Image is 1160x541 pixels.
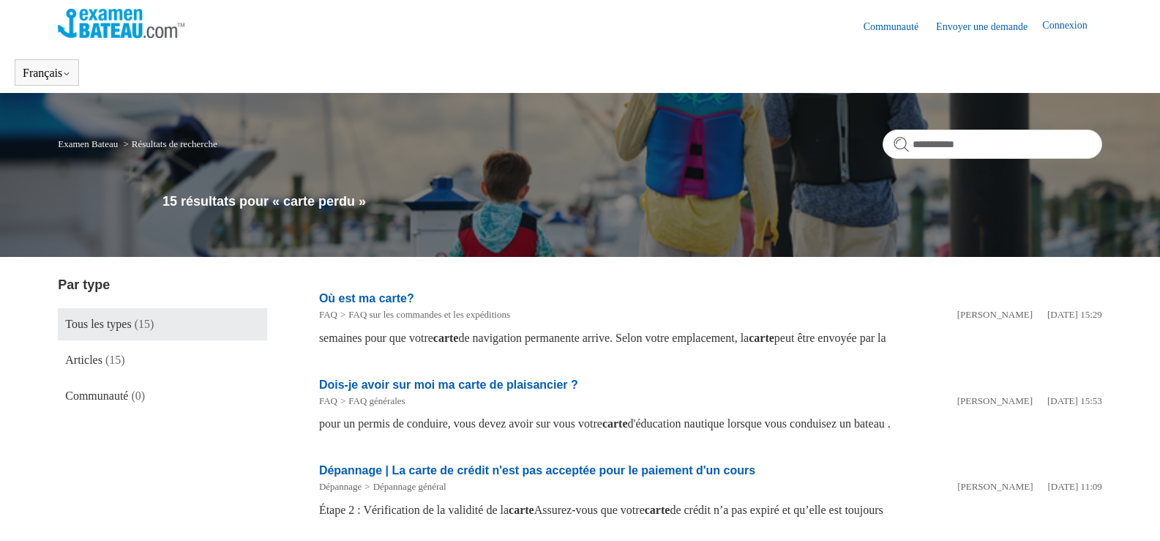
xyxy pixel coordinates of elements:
[749,332,774,344] em: carte
[58,138,120,149] li: Examen Bateau
[337,307,510,322] li: FAQ sur les commandes et les expéditions
[319,329,1102,347] div: semaines pour que votre de navigation permanente arrive. Selon votre emplacement, la peut être en...
[1047,395,1102,406] time: 07/05/2025 15:53
[602,417,628,430] em: carte
[1111,492,1149,530] div: Live chat
[319,415,1102,433] div: pour un permis de conduire, vous devez avoir sur vous votre d'éducation nautique lorsque vous con...
[883,130,1102,159] input: Rechercher
[65,318,131,330] span: Tous les types
[319,307,337,322] li: FAQ
[65,389,128,402] span: Communauté
[319,480,362,494] li: Dépannage
[1042,18,1101,35] a: Connexion
[645,504,670,516] em: carte
[135,318,154,330] span: (15)
[58,138,118,149] a: Examen Bateau
[337,394,405,408] li: FAQ générales
[433,332,459,344] em: carte
[1047,481,1101,492] time: 08/05/2025 11:09
[1047,309,1102,320] time: 07/05/2025 15:29
[373,481,446,492] a: Dépannage général
[58,9,184,38] img: Page d’accueil du Centre d’aide Examen Bateau
[957,307,1033,322] li: [PERSON_NAME]
[319,481,362,492] a: Dépannage
[58,344,266,376] a: Articles (15)
[509,504,534,516] em: carte
[162,192,1102,212] h1: 15 résultats pour « carte perdu »
[319,378,578,391] a: Dois-je avoir sur moi ma carte de plaisancier ?
[120,138,217,149] li: Résultats de recherche
[864,19,933,34] a: Communauté
[348,309,510,320] a: FAQ sur les commandes et les expéditions
[23,67,71,80] button: Français
[58,308,266,340] a: Tous les types (15)
[957,394,1033,408] li: [PERSON_NAME]
[105,354,125,366] span: (15)
[319,501,1102,519] div: Étape 2 : Vérification de la validité de la Assurez-vous que votre de crédit n’a pas expiré et qu...
[131,389,145,402] span: (0)
[319,292,414,305] a: Où est ma carte?
[348,395,405,406] a: FAQ générales
[319,464,755,477] a: Dépannage | La carte de crédit n'est pas acceptée pour le paiement d'un cours
[319,395,337,406] a: FAQ
[936,19,1042,34] a: Envoyer une demande
[957,480,1033,494] li: [PERSON_NAME]
[65,354,102,366] span: Articles
[58,380,266,412] a: Communauté (0)
[58,275,266,295] h3: Par type
[319,394,337,408] li: FAQ
[319,309,337,320] a: FAQ
[362,480,446,494] li: Dépannage général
